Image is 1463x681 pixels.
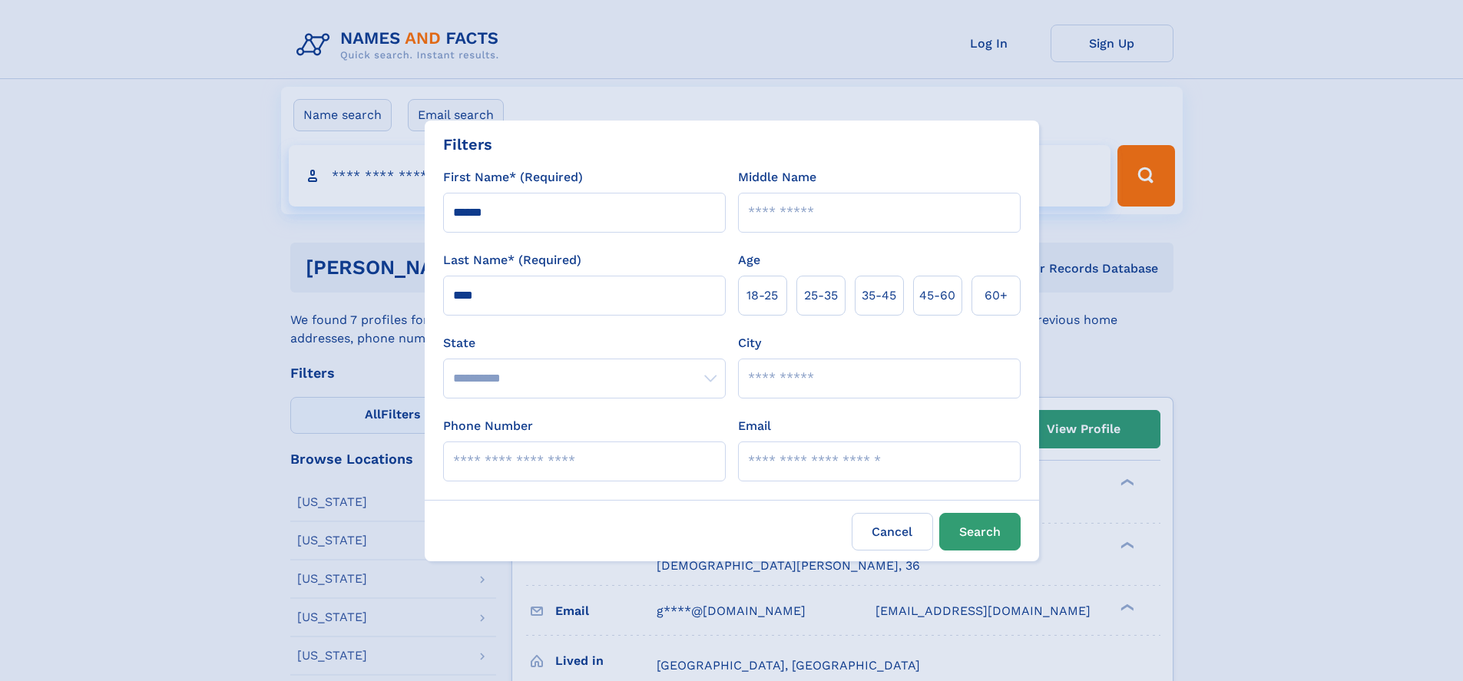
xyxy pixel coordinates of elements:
label: Age [738,251,760,269]
label: State [443,334,726,352]
label: Last Name* (Required) [443,251,581,269]
label: Phone Number [443,417,533,435]
label: Email [738,417,771,435]
button: Search [939,513,1021,550]
label: Middle Name [738,168,816,187]
label: Cancel [852,513,933,550]
span: 45‑60 [919,286,955,305]
span: 25‑35 [804,286,838,305]
span: 60+ [985,286,1008,305]
div: Filters [443,133,492,156]
label: City [738,334,761,352]
span: 35‑45 [862,286,896,305]
span: 18‑25 [746,286,778,305]
label: First Name* (Required) [443,168,583,187]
